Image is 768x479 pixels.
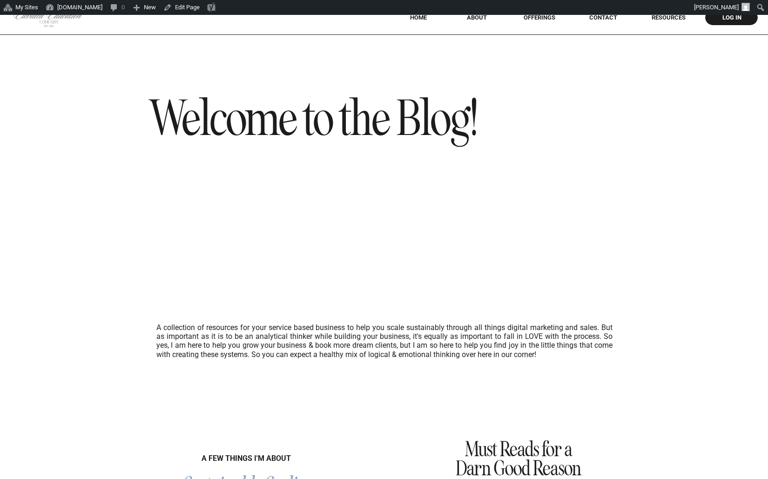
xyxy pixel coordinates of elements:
a: offerings [510,14,568,21]
span: [PERSON_NAME] [694,4,739,11]
h3: A collection of resources for your service based business to help you scale sustainably through a... [156,323,613,360]
a: log in [714,14,750,21]
a: Contact [583,14,624,21]
a: RESOURCES [639,14,698,21]
h1: Welcome to the Blog! [151,96,506,148]
a: About [460,14,493,21]
p: Must Reads for a Darn Good Reason [448,440,589,476]
p: a few things I'm about [202,454,303,462]
a: HOME [397,14,439,21]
